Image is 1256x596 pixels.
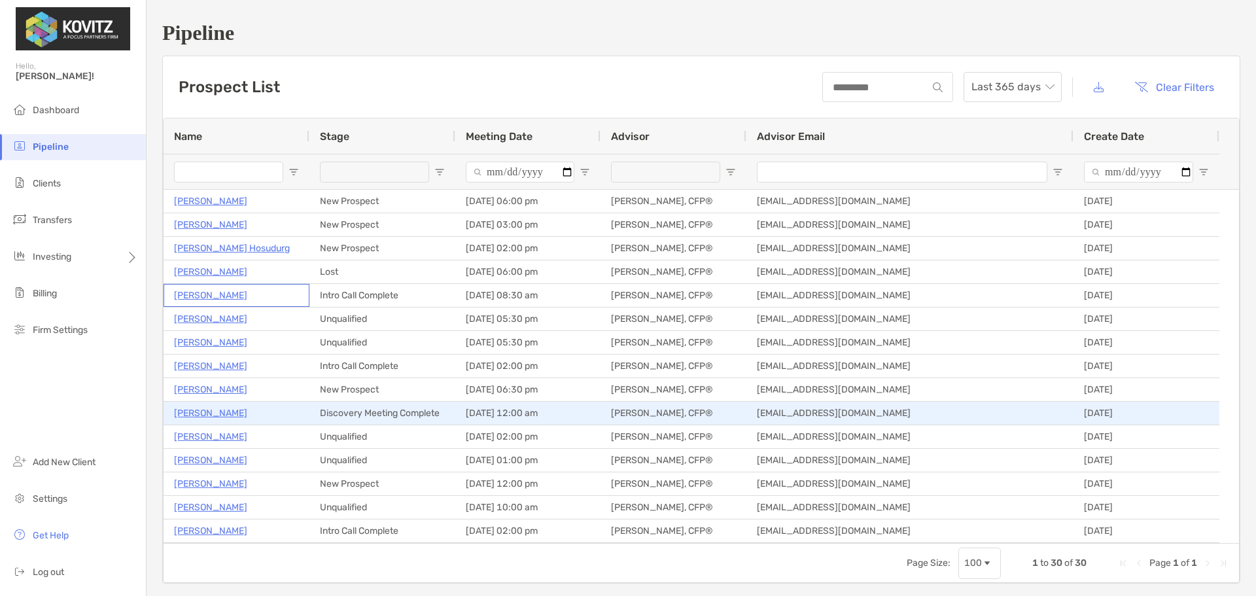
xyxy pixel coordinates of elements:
div: [DATE] 12:00 pm [455,472,601,495]
div: Intro Call Complete [309,355,455,377]
span: to [1040,557,1049,569]
span: Billing [33,288,57,299]
div: [DATE] [1073,402,1219,425]
div: [DATE] [1073,237,1219,260]
div: [PERSON_NAME], CFP® [601,190,746,213]
button: Open Filter Menu [1198,167,1209,177]
img: input icon [933,82,943,92]
button: Open Filter Menu [725,167,736,177]
div: [PERSON_NAME], CFP® [601,449,746,472]
div: [EMAIL_ADDRESS][DOMAIN_NAME] [746,260,1073,283]
a: [PERSON_NAME] [174,193,247,209]
div: [EMAIL_ADDRESS][DOMAIN_NAME] [746,519,1073,542]
img: investing icon [12,248,27,264]
div: New Prospect [309,237,455,260]
input: Advisor Email Filter Input [757,162,1047,183]
span: Stage [320,130,349,143]
div: [DATE] 06:30 pm [455,378,601,401]
div: 100 [964,557,982,569]
div: [EMAIL_ADDRESS][DOMAIN_NAME] [746,449,1073,472]
div: [PERSON_NAME], CFP® [601,355,746,377]
div: Intro Call Complete [309,519,455,542]
button: Open Filter Menu [580,167,590,177]
div: [DATE] [1073,355,1219,377]
img: settings icon [12,490,27,506]
div: [DATE] [1073,472,1219,495]
a: [PERSON_NAME] [174,499,247,516]
a: [PERSON_NAME] [174,476,247,492]
img: billing icon [12,285,27,300]
div: Discovery Meeting Complete [309,402,455,425]
div: [DATE] 06:00 pm [455,190,601,213]
p: [PERSON_NAME] [174,311,247,327]
div: Lost [309,260,455,283]
a: [PERSON_NAME] [174,405,247,421]
span: Dashboard [33,105,79,116]
div: First Page [1118,558,1128,569]
div: Unqualified [309,449,455,472]
span: Settings [33,493,67,504]
div: [PERSON_NAME], CFP® [601,425,746,448]
span: 30 [1075,557,1087,569]
img: dashboard icon [12,101,27,117]
div: [PERSON_NAME], CFP® [601,237,746,260]
div: [PERSON_NAME], CFP® [601,472,746,495]
div: [DATE] [1073,449,1219,472]
div: [DATE] [1073,260,1219,283]
div: [EMAIL_ADDRESS][DOMAIN_NAME] [746,472,1073,495]
span: Firm Settings [33,324,88,336]
div: [DATE] [1073,378,1219,401]
span: Add New Client [33,457,96,468]
img: firm-settings icon [12,321,27,337]
div: [PERSON_NAME], CFP® [601,331,746,354]
div: [PERSON_NAME], CFP® [601,402,746,425]
div: Last Page [1218,558,1229,569]
div: [DATE] [1073,284,1219,307]
a: [PERSON_NAME] [174,452,247,468]
div: Unqualified [309,425,455,448]
span: Page [1149,557,1171,569]
a: [PERSON_NAME] [174,264,247,280]
img: add_new_client icon [12,453,27,469]
div: [EMAIL_ADDRESS][DOMAIN_NAME] [746,190,1073,213]
div: [EMAIL_ADDRESS][DOMAIN_NAME] [746,425,1073,448]
span: Create Date [1084,130,1144,143]
div: [DATE] 02:00 pm [455,355,601,377]
div: [DATE] 02:00 pm [455,425,601,448]
a: [PERSON_NAME] [174,358,247,374]
div: New Prospect [309,213,455,236]
span: Name [174,130,202,143]
span: 1 [1191,557,1197,569]
p: [PERSON_NAME] [174,523,247,539]
div: [DATE] 12:00 am [455,402,601,425]
div: [DATE] 03:00 pm [455,213,601,236]
div: [DATE] [1073,213,1219,236]
div: [PERSON_NAME], CFP® [601,378,746,401]
a: [PERSON_NAME] Hosudurg [174,240,290,256]
div: [DATE] 05:30 pm [455,307,601,330]
div: [DATE] [1073,307,1219,330]
div: [PERSON_NAME], CFP® [601,307,746,330]
a: [PERSON_NAME] [174,429,247,445]
div: [DATE] 02:00 pm [455,519,601,542]
span: Advisor Email [757,130,825,143]
span: Clients [33,178,61,189]
span: of [1181,557,1189,569]
div: Unqualified [309,307,455,330]
span: Get Help [33,530,69,541]
div: [DATE] 10:00 am [455,496,601,519]
span: 1 [1032,557,1038,569]
div: [EMAIL_ADDRESS][DOMAIN_NAME] [746,331,1073,354]
div: [PERSON_NAME], CFP® [601,519,746,542]
span: of [1064,557,1073,569]
div: [EMAIL_ADDRESS][DOMAIN_NAME] [746,307,1073,330]
div: [PERSON_NAME], CFP® [601,260,746,283]
a: [PERSON_NAME] [174,287,247,304]
div: [EMAIL_ADDRESS][DOMAIN_NAME] [746,213,1073,236]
